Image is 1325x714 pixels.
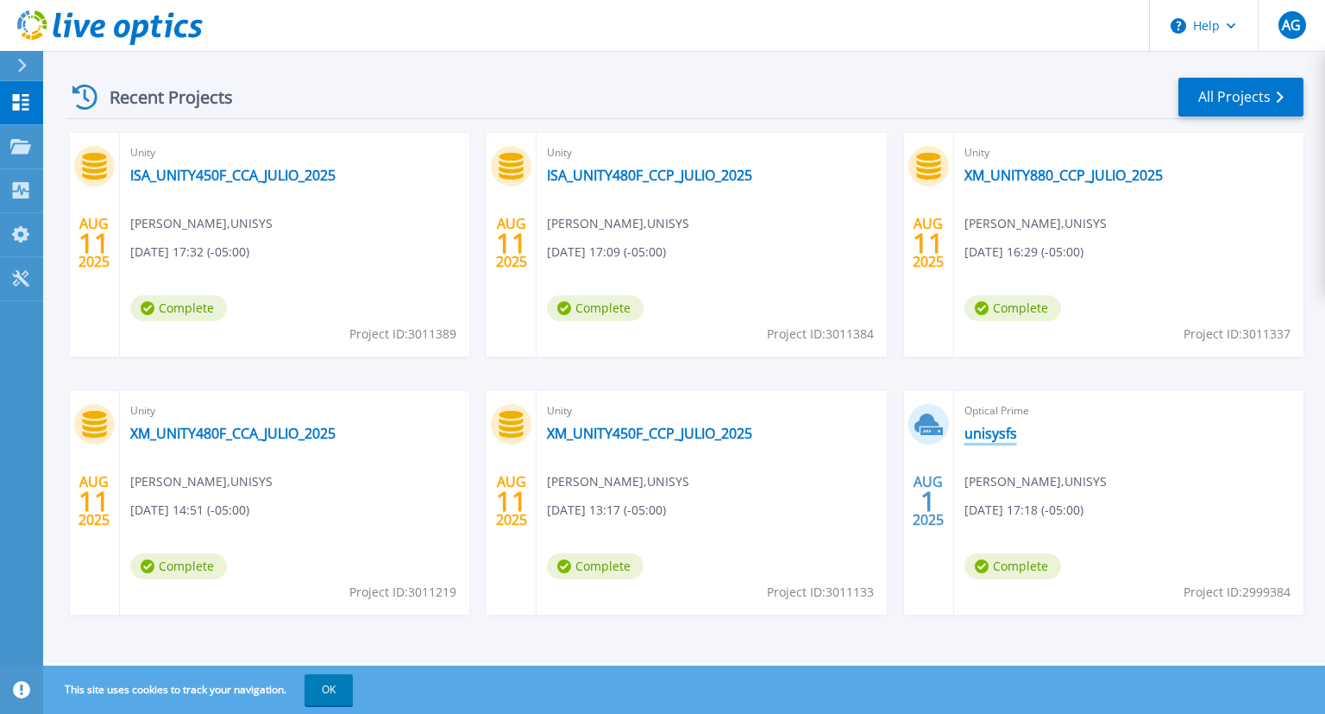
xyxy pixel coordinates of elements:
a: ISA_UNITY450F_CCA_JULIO_2025 [130,167,336,184]
span: Project ID: 3011337 [1184,325,1290,344]
a: All Projects [1178,78,1303,117]
span: Complete [130,553,227,579]
div: AUG 2025 [495,212,528,275]
span: This site uses cookies to track your navigation. [47,674,353,705]
span: [DATE] 13:17 (-05:00) [547,501,666,520]
a: ISA_UNITY480F_CCP_JULIO_2025 [547,167,752,184]
span: 11 [78,494,110,509]
div: AUG 2025 [78,470,110,533]
span: Optical Prime [964,401,1293,420]
span: Unity [964,143,1293,162]
span: Complete [964,553,1061,579]
div: AUG 2025 [495,470,528,533]
span: [DATE] 17:32 (-05:00) [130,243,249,262]
span: Complete [547,553,644,579]
span: 11 [913,236,944,250]
span: [DATE] 17:18 (-05:00) [964,501,1083,520]
div: AUG 2025 [78,212,110,275]
div: AUG 2025 [912,212,945,275]
span: [PERSON_NAME] , UNISYS [130,472,273,491]
span: Unity [130,143,459,162]
span: [PERSON_NAME] , UNISYS [964,472,1107,491]
span: AG [1282,18,1301,32]
span: 1 [920,494,936,509]
span: Unity [130,401,459,420]
button: OK [305,674,353,705]
span: Project ID: 3011384 [767,325,874,344]
span: Unity [547,401,876,420]
span: 11 [78,236,110,250]
span: [PERSON_NAME] , UNISYS [964,214,1107,233]
span: [PERSON_NAME] , UNISYS [130,214,273,233]
a: XM_UNITY880_CCP_JULIO_2025 [964,167,1163,184]
span: Complete [547,295,644,321]
a: XM_UNITY480F_CCA_JULIO_2025 [130,425,336,442]
span: Project ID: 3011133 [767,583,874,602]
div: Recent Projects [66,76,256,118]
span: Project ID: 3011389 [349,325,456,344]
span: Project ID: 2999384 [1184,583,1290,602]
span: Complete [964,295,1061,321]
span: Project ID: 3011219 [349,583,456,602]
div: AUG 2025 [912,470,945,533]
span: [DATE] 16:29 (-05:00) [964,243,1083,262]
span: Unity [547,143,876,162]
span: 11 [496,236,527,250]
a: unisysfs [964,425,1017,442]
span: Complete [130,295,227,321]
span: [DATE] 17:09 (-05:00) [547,243,666,262]
span: [PERSON_NAME] , UNISYS [547,472,689,491]
span: 11 [496,494,527,509]
a: XM_UNITY450F_CCP_JULIO_2025 [547,425,752,442]
span: [PERSON_NAME] , UNISYS [547,214,689,233]
span: [DATE] 14:51 (-05:00) [130,501,249,520]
